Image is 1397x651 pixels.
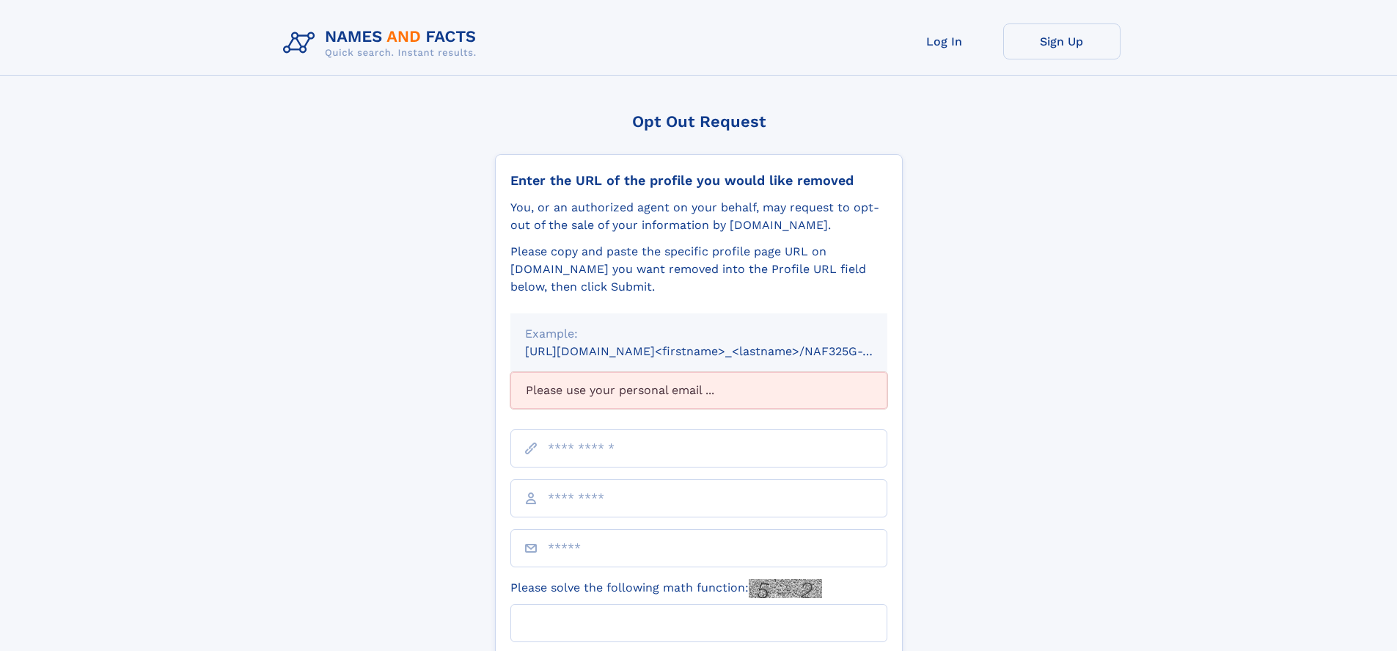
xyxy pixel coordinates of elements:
label: Please solve the following math function: [510,579,822,598]
a: Log In [886,23,1003,59]
div: Enter the URL of the profile you would like removed [510,172,887,189]
a: Sign Up [1003,23,1121,59]
div: Example: [525,325,873,343]
small: [URL][DOMAIN_NAME]<firstname>_<lastname>/NAF325G-xxxxxxxx [525,344,915,358]
img: Logo Names and Facts [277,23,488,63]
div: Opt Out Request [495,112,903,131]
div: Please copy and paste the specific profile page URL on [DOMAIN_NAME] you want removed into the Pr... [510,243,887,296]
div: Please use your personal email ... [510,372,887,409]
div: You, or an authorized agent on your behalf, may request to opt-out of the sale of your informatio... [510,199,887,234]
